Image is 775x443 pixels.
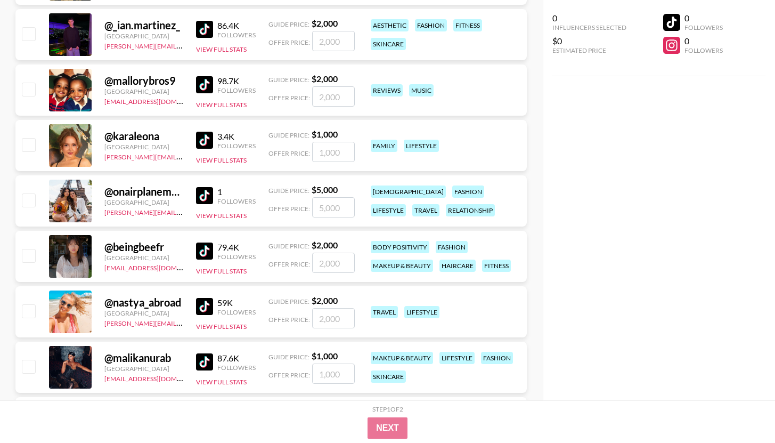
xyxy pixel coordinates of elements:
[312,74,338,84] strong: $ 2,000
[196,298,213,315] img: TikTok
[196,323,247,331] button: View Full Stats
[268,316,310,324] span: Offer Price:
[196,212,247,220] button: View Full Stats
[722,390,762,430] iframe: Drift Widget Chat Controller
[268,76,309,84] span: Guide Price:
[196,132,213,149] img: TikTok
[436,241,468,253] div: fashion
[104,317,262,327] a: [PERSON_NAME][EMAIL_ADDRESS][DOMAIN_NAME]
[196,101,247,109] button: View Full Stats
[439,352,475,364] div: lifestyle
[552,46,626,54] div: Estimated Price
[312,86,355,107] input: 2,000
[371,38,406,50] div: skincare
[312,308,355,328] input: 2,000
[104,95,211,106] a: [EMAIL_ADDRESS][DOMAIN_NAME]
[684,23,723,31] div: Followers
[372,405,403,413] div: Step 1 of 2
[196,267,247,275] button: View Full Stats
[104,151,262,161] a: [PERSON_NAME][EMAIL_ADDRESS][DOMAIN_NAME]
[371,140,397,152] div: family
[217,20,256,31] div: 86.4K
[104,185,183,198] div: @ onairplanemode__
[217,31,256,39] div: Followers
[196,156,247,164] button: View Full Stats
[415,19,447,31] div: fashion
[268,353,309,361] span: Guide Price:
[268,20,309,28] span: Guide Price:
[217,253,256,261] div: Followers
[268,38,310,46] span: Offer Price:
[104,87,183,95] div: [GEOGRAPHIC_DATA]
[412,204,439,216] div: travel
[104,74,183,87] div: @ mallorybros9
[371,370,406,383] div: skincare
[217,242,256,253] div: 79.4K
[404,140,439,152] div: lifestyle
[104,373,211,383] a: [EMAIL_ADDRESS][DOMAIN_NAME]
[268,371,310,379] span: Offer Price:
[196,187,213,204] img: TikTok
[104,262,211,272] a: [EMAIL_ADDRESS][DOMAIN_NAME]
[217,353,256,364] div: 87.6K
[371,352,433,364] div: makeup & beauty
[268,187,309,195] span: Guide Price:
[312,295,338,305] strong: $ 2,000
[104,130,183,143] div: @ karaleona
[312,351,338,361] strong: $ 1,000
[268,297,309,305] span: Guide Price:
[104,351,183,365] div: @ malikanurab
[684,13,723,23] div: 0
[312,253,355,273] input: 2,000
[217,86,256,94] div: Followers
[217,142,256,150] div: Followers
[409,84,434,96] div: music
[268,205,310,213] span: Offer Price:
[104,198,183,206] div: [GEOGRAPHIC_DATA]
[196,243,213,260] img: TikTok
[104,254,183,262] div: [GEOGRAPHIC_DATA]
[684,36,723,46] div: 0
[196,353,213,370] img: TikTok
[371,19,409,31] div: aesthetic
[684,46,723,54] div: Followers
[196,378,247,386] button: View Full Stats
[104,296,183,309] div: @ nastya_abroad
[371,204,406,216] div: lifestyle
[312,364,355,384] input: 1,000
[217,308,256,316] div: Followers
[104,32,183,40] div: [GEOGRAPHIC_DATA]
[217,297,256,308] div: 59K
[268,260,310,268] span: Offer Price:
[217,76,256,86] div: 98.7K
[268,149,310,157] span: Offer Price:
[196,76,213,93] img: TikTok
[312,129,338,139] strong: $ 1,000
[552,36,626,46] div: $0
[439,260,476,272] div: haircare
[217,197,256,205] div: Followers
[481,352,513,364] div: fashion
[312,184,338,195] strong: $ 5,000
[104,19,183,32] div: @ _ian.martinez_
[312,31,355,51] input: 2,000
[104,240,183,254] div: @ beingbeefr
[404,306,439,318] div: lifestyle
[196,45,247,53] button: View Full Stats
[268,131,309,139] span: Guide Price:
[552,13,626,23] div: 0
[268,242,309,250] span: Guide Price:
[371,84,403,96] div: reviews
[104,206,262,216] a: [PERSON_NAME][EMAIL_ADDRESS][DOMAIN_NAME]
[217,131,256,142] div: 3.4K
[104,143,183,151] div: [GEOGRAPHIC_DATA]
[217,187,256,197] div: 1
[312,240,338,250] strong: $ 2,000
[453,19,482,31] div: fitness
[371,306,398,318] div: travel
[104,309,183,317] div: [GEOGRAPHIC_DATA]
[312,142,355,162] input: 1,000
[104,40,262,50] a: [PERSON_NAME][EMAIL_ADDRESS][DOMAIN_NAME]
[368,417,407,439] button: Next
[371,260,433,272] div: makeup & beauty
